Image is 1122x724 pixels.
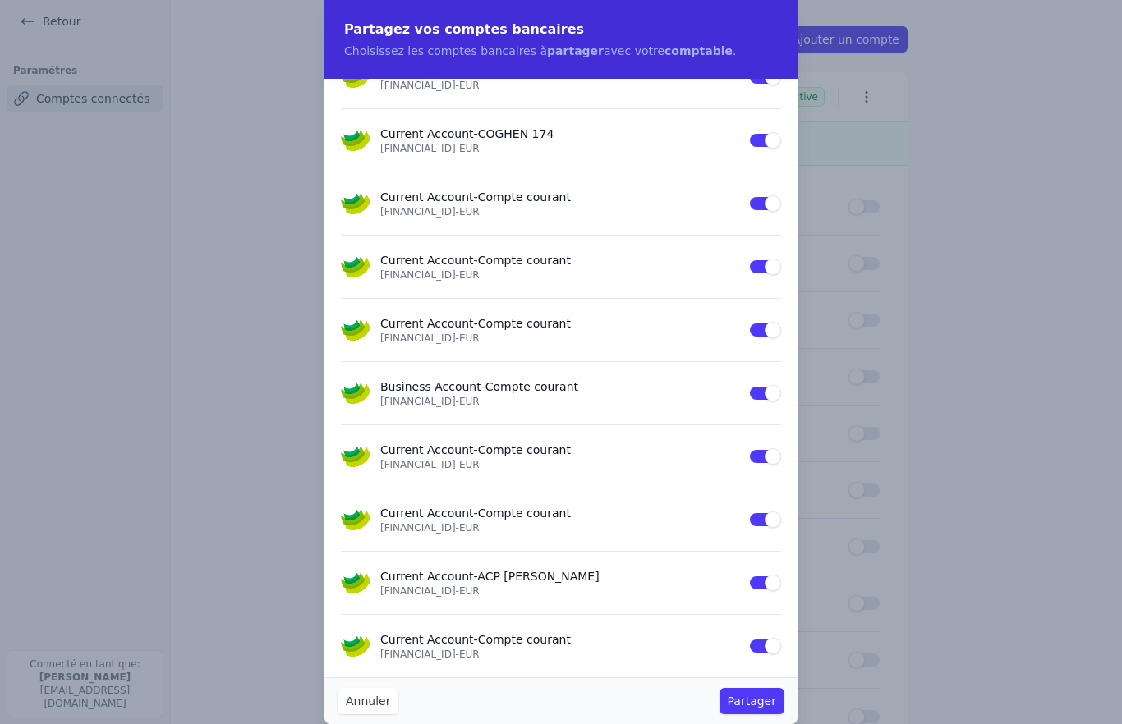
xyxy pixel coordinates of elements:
[380,648,738,661] p: [FINANCIAL_ID] - EUR
[380,584,738,598] p: [FINANCIAL_ID] - EUR
[380,189,738,205] p: Current Account - Compte courant
[380,521,738,534] p: [FINANCIAL_ID] - EUR
[380,458,738,471] p: [FINANCIAL_ID] - EUR
[664,44,733,57] strong: comptable
[380,631,738,648] p: Current Account - Compte courant
[380,268,738,282] p: [FINANCIAL_ID] - EUR
[547,44,604,57] strong: partager
[380,505,738,521] p: Current Account - Compte courant
[380,442,738,458] p: Current Account - Compte courant
[380,142,738,155] p: [FINANCIAL_ID] - EUR
[380,126,738,142] p: Current Account - COGHEN 174
[380,315,738,332] p: Current Account - Compte courant
[380,395,738,408] p: [FINANCIAL_ID] - EUR
[344,20,778,39] h2: Partagez vos comptes bancaires
[380,378,738,395] p: Business Account - Compte courant
[338,688,398,714] button: Annuler
[380,205,738,218] p: [FINANCIAL_ID] - EUR
[380,79,738,92] p: [FINANCIAL_ID] - EUR
[380,332,738,345] p: [FINANCIAL_ID] - EUR
[380,252,738,268] p: Current Account - Compte courant
[720,688,784,714] button: Partager
[344,43,778,59] p: Choisissez les comptes bancaires à avec votre .
[380,568,738,584] p: Current Account - ACP [PERSON_NAME]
